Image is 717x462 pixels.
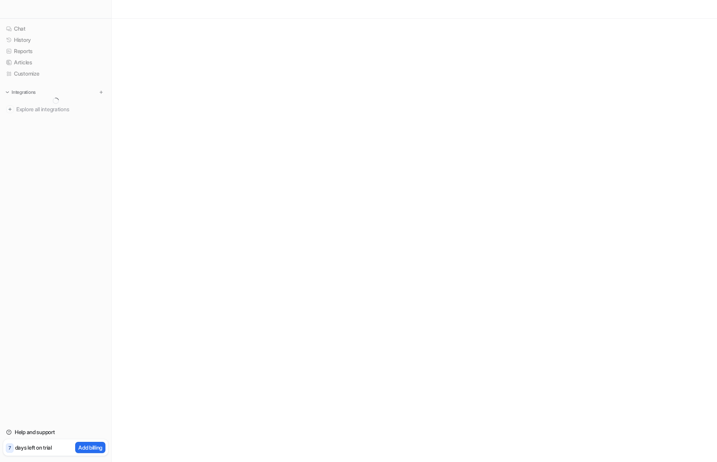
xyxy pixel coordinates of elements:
img: explore all integrations [6,105,14,113]
p: Add billing [78,443,102,452]
a: Chat [3,23,108,34]
p: Integrations [12,89,36,95]
a: Help and support [3,427,108,438]
p: days left on trial [15,443,52,452]
button: Integrations [3,88,38,96]
a: History [3,34,108,45]
img: menu_add.svg [98,90,104,95]
a: Articles [3,57,108,68]
a: Reports [3,46,108,57]
p: 7 [9,445,11,452]
button: Add billing [75,442,105,453]
img: expand menu [5,90,10,95]
span: Explore all integrations [16,103,105,115]
a: Explore all integrations [3,104,108,115]
a: Customize [3,68,108,79]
